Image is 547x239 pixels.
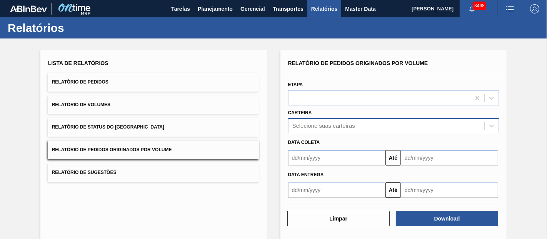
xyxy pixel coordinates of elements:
[345,4,375,13] span: Master Data
[171,4,190,13] span: Tarefas
[505,4,515,13] img: userActions
[48,73,259,92] button: Relatório de Pedidos
[401,182,498,198] input: dd/mm/yyyy
[48,60,108,66] span: Lista de Relatórios
[52,79,108,85] span: Relatório de Pedidos
[48,163,259,182] button: Relatório de Sugestões
[198,4,233,13] span: Planejamento
[530,4,539,13] img: Logout
[288,172,324,177] span: Data entrega
[311,4,337,13] span: Relatórios
[288,140,320,145] span: Data coleta
[292,123,355,129] div: Selecione suas carteiras
[52,102,110,107] span: Relatório de Volumes
[385,182,401,198] button: Até
[287,211,390,226] button: Limpar
[8,23,144,32] h1: Relatórios
[473,2,486,10] span: 3468
[288,150,385,165] input: dd/mm/yyyy
[52,147,172,152] span: Relatório de Pedidos Originados por Volume
[385,150,401,165] button: Até
[288,110,312,115] label: Carteira
[52,170,117,175] span: Relatório de Sugestões
[288,60,428,66] span: Relatório de Pedidos Originados por Volume
[460,3,484,14] button: Notificações
[10,5,47,12] img: TNhmsLtSVTkK8tSr43FrP2fwEKptu5GPRR3wAAAABJRU5ErkJggg==
[401,150,498,165] input: dd/mm/yyyy
[288,82,303,87] label: Etapa
[396,211,498,226] button: Download
[273,4,304,13] span: Transportes
[240,4,265,13] span: Gerencial
[288,182,385,198] input: dd/mm/yyyy
[48,140,259,159] button: Relatório de Pedidos Originados por Volume
[48,95,259,114] button: Relatório de Volumes
[52,124,164,130] span: Relatório de Status do [GEOGRAPHIC_DATA]
[48,118,259,137] button: Relatório de Status do [GEOGRAPHIC_DATA]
